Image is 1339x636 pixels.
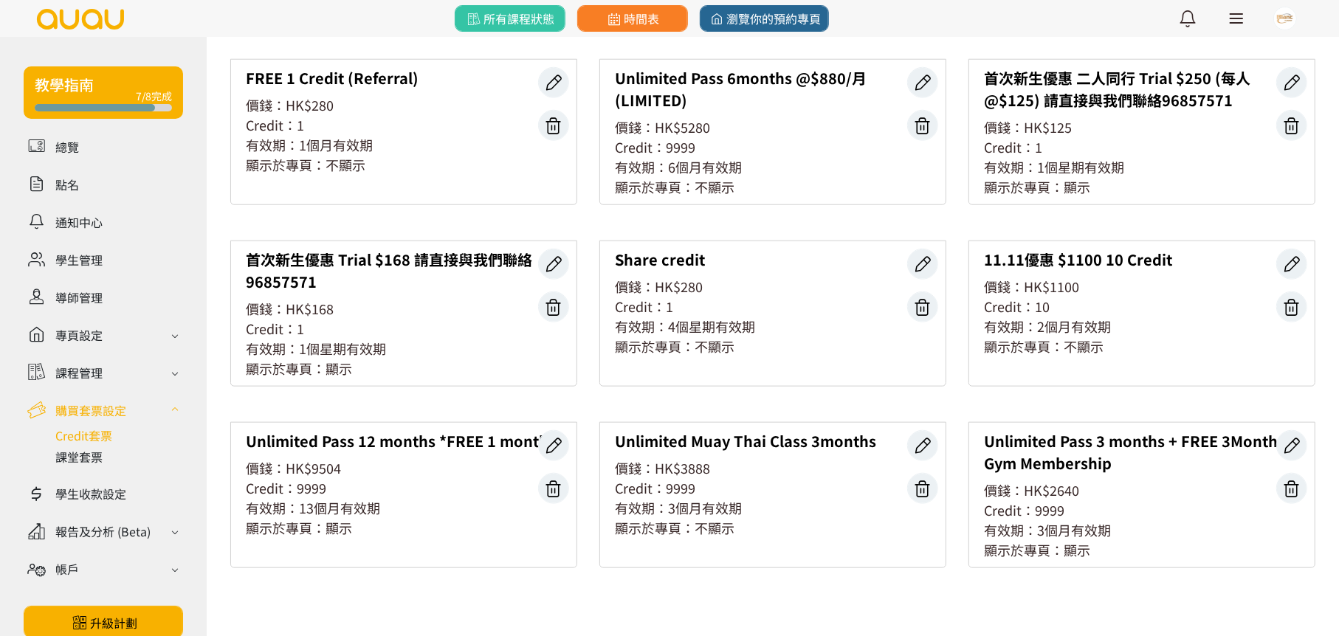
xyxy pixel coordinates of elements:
div: 顯示於專頁：顯示 [246,359,562,379]
div: 顯示於專頁：不顯示 [615,518,931,538]
div: 有效期：3個月有效期 [615,498,931,518]
div: Credit：9999 [615,137,931,157]
div: 首次新生優惠 二人同行 Trial $250 (每人 @$125) 請直接與我們聯絡96857571 [984,67,1300,111]
div: Unlimited Pass 12 months *FREE 1 months [246,430,562,452]
div: 價錢：HK$168 [246,299,562,319]
div: 帳戶 [55,560,79,578]
div: Unlimited Pass 3 months + FREE 3Month Gym Membership [984,430,1300,474]
div: 顯示於專頁：不顯示 [615,336,931,356]
div: 顯示於專頁：不顯示 [615,177,931,197]
div: 價錢：HK$280 [615,277,931,297]
div: 顯示於專頁：顯示 [984,177,1300,197]
div: 顯示於專頁：顯示 [984,540,1300,560]
div: Share credit [615,249,931,271]
div: 顯示於專頁：不顯示 [246,155,562,175]
div: 顯示於專頁：不顯示 [984,336,1300,356]
div: 有效期：4個星期有效期 [615,317,931,336]
div: Credit：10 [984,297,1300,317]
div: Credit：1 [615,297,931,317]
div: Unlimited Pass 6months @$880/月 (LIMITED) [615,67,931,111]
div: 價錢：HK$125 [984,117,1300,137]
div: Credit：1 [984,137,1300,157]
img: logo.svg [35,9,125,30]
div: 有效期：6個月有效期 [615,157,931,177]
a: 時間表 [577,5,688,32]
span: 瀏覽你的預約專頁 [708,10,821,27]
div: 11.11優惠 $1100 10 Credit [984,249,1300,271]
div: 首次新生優惠 Trial $168 請直接與我們聯絡96857571 [246,249,562,293]
div: 價錢：HK$5280 [615,117,931,137]
div: Credit：9999 [246,478,562,498]
div: 價錢：HK$9504 [246,458,562,478]
div: 價錢：HK$1100 [984,277,1300,297]
div: Credit：9999 [615,478,931,498]
div: 價錢：HK$3888 [615,458,931,478]
div: 有效期：1個星期有效期 [984,157,1300,177]
div: Credit：1 [246,319,562,339]
div: 有效期：2個月有效期 [984,317,1300,336]
div: 有效期：1個星期有效期 [246,339,562,359]
div: Credit：9999 [984,500,1300,520]
div: FREE 1 Credit (Referral) [246,67,562,89]
div: Credit：1 [246,115,562,135]
div: 報告及分析 (Beta) [55,522,151,540]
div: 價錢：HK$2640 [984,480,1300,500]
span: 所有課程狀態 [465,10,554,27]
div: 購買套票設定 [55,401,126,419]
div: 價錢：HK$280 [246,95,562,115]
div: 有效期：1個月有效期 [246,135,562,155]
div: 專頁設定 [55,326,103,344]
div: 有效期：3個月有效期 [984,520,1300,540]
div: 課程管理 [55,364,103,381]
a: 瀏覽你的預約專頁 [700,5,829,32]
div: 顯示於專頁：顯示 [246,518,562,538]
span: 時間表 [605,10,659,27]
a: 所有課程狀態 [455,5,565,32]
div: Unlimited Muay Thai Class 3months [615,430,931,452]
div: 有效期：13個月有效期 [246,498,562,518]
